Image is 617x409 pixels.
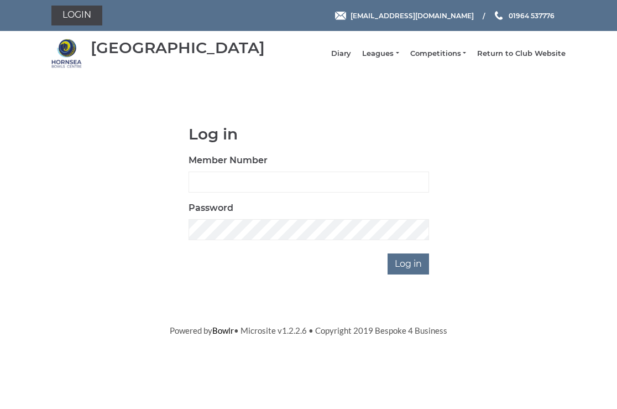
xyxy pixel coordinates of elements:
[362,49,399,59] a: Leagues
[51,38,82,69] img: Hornsea Bowls Centre
[493,11,555,21] a: Phone us 01964 537776
[331,49,351,59] a: Diary
[351,11,474,19] span: [EMAIL_ADDRESS][DOMAIN_NAME]
[189,201,233,215] label: Password
[509,11,555,19] span: 01964 537776
[212,325,234,335] a: Bowlr
[335,11,474,21] a: Email [EMAIL_ADDRESS][DOMAIN_NAME]
[189,154,268,167] label: Member Number
[477,49,566,59] a: Return to Club Website
[91,39,265,56] div: [GEOGRAPHIC_DATA]
[51,6,102,25] a: Login
[335,12,346,20] img: Email
[410,49,466,59] a: Competitions
[189,126,429,143] h1: Log in
[388,253,429,275] input: Log in
[495,11,503,20] img: Phone us
[170,325,447,335] span: Powered by • Microsite v1.2.2.6 • Copyright 2019 Bespoke 4 Business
